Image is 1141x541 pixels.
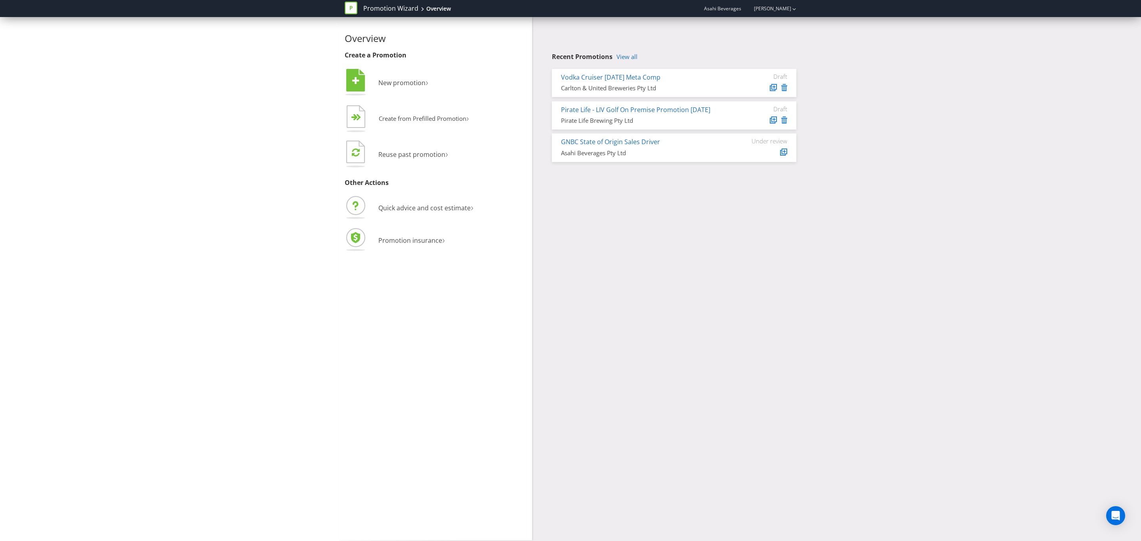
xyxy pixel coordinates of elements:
[345,52,526,59] h3: Create a Promotion
[345,179,526,187] h3: Other Actions
[352,76,359,85] tspan: 
[561,105,710,114] a: Pirate Life - LIV Golf On Premise Promotion [DATE]
[345,103,469,135] button: Create from Prefilled Promotion›
[379,114,466,122] span: Create from Prefilled Promotion
[561,137,660,146] a: GNBC State of Origin Sales Driver
[561,149,728,157] div: Asahi Beverages Pty Ltd
[561,84,728,92] div: Carlton & United Breweries Pty Ltd
[345,204,473,212] a: Quick advice and cost estimate›
[616,53,637,60] a: View all
[740,137,787,145] div: Under review
[1106,506,1125,525] div: Open Intercom Messenger
[442,233,445,246] span: ›
[352,148,360,157] tspan: 
[704,5,741,12] span: Asahi Beverages
[740,73,787,80] div: Draft
[561,73,660,82] a: Vodka Cruiser [DATE] Meta Comp
[746,5,791,12] a: [PERSON_NAME]
[356,114,361,121] tspan: 
[345,33,526,44] h2: Overview
[378,204,471,212] span: Quick advice and cost estimate
[378,236,442,245] span: Promotion insurance
[426,5,451,13] div: Overview
[740,105,787,112] div: Draft
[552,52,612,61] span: Recent Promotions
[445,147,448,160] span: ›
[378,150,445,159] span: Reuse past promotion
[466,112,469,124] span: ›
[425,75,428,88] span: ›
[363,4,418,13] a: Promotion Wizard
[471,200,473,213] span: ›
[345,236,445,245] a: Promotion insurance›
[378,78,425,87] span: New promotion
[561,116,728,125] div: Pirate Life Brewing Pty Ltd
